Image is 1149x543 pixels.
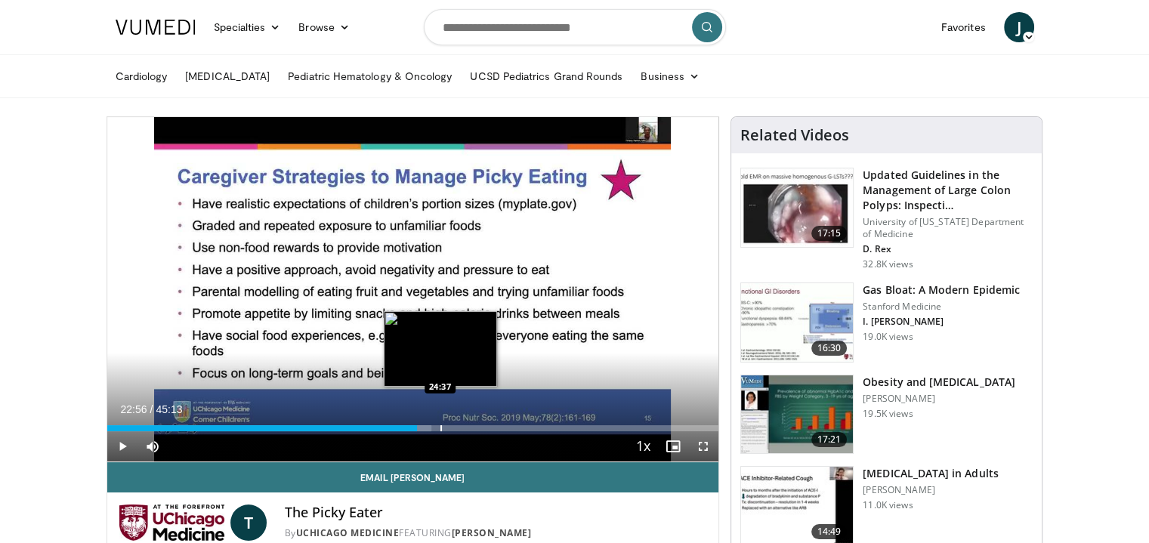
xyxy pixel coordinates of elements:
[863,393,1015,405] p: [PERSON_NAME]
[119,504,224,541] img: UChicago Medicine
[205,12,290,42] a: Specialties
[863,258,913,270] p: 32.8K views
[384,311,497,387] img: image.jpeg
[863,466,998,481] h3: [MEDICAL_DATA] in Adults
[740,282,1033,363] a: 16:30 Gas Bloat: A Modern Epidemic Stanford Medicine I. [PERSON_NAME] 19.0K views
[863,216,1033,240] p: University of [US_STATE] Department of Medicine
[107,431,137,461] button: Play
[285,504,707,521] h4: The Picky Eater
[156,403,182,415] span: 45:13
[741,168,853,247] img: dfcfcb0d-b871-4e1a-9f0c-9f64970f7dd8.150x105_q85_crop-smart_upscale.jpg
[863,316,1020,328] p: I. [PERSON_NAME]
[289,12,359,42] a: Browse
[811,226,848,241] span: 17:15
[150,403,153,415] span: /
[863,168,1033,213] h3: Updated Guidelines in the Management of Large Colon Polyps: Inspecti…
[285,526,707,540] div: By FEATURING
[121,403,147,415] span: 22:56
[461,61,632,91] a: UCSD Pediatrics Grand Rounds
[863,499,913,511] p: 11.0K views
[811,341,848,356] span: 16:30
[296,526,400,539] a: UChicago Medicine
[116,20,196,35] img: VuMedi Logo
[279,61,461,91] a: Pediatric Hematology & Oncology
[107,425,719,431] div: Progress Bar
[863,301,1020,313] p: Stanford Medicine
[452,526,532,539] a: [PERSON_NAME]
[688,431,718,461] button: Fullscreen
[658,431,688,461] button: Enable picture-in-picture mode
[740,168,1033,270] a: 17:15 Updated Guidelines in the Management of Large Colon Polyps: Inspecti… University of [US_STA...
[741,375,853,454] img: 0df8ca06-75ef-4873-806f-abcb553c84b6.150x105_q85_crop-smart_upscale.jpg
[811,524,848,539] span: 14:49
[632,61,709,91] a: Business
[176,61,279,91] a: [MEDICAL_DATA]
[811,432,848,447] span: 17:21
[107,117,719,462] video-js: Video Player
[740,126,849,144] h4: Related Videos
[932,12,995,42] a: Favorites
[1004,12,1034,42] a: J
[230,504,267,541] a: T
[628,431,658,461] button: Playback Rate
[740,375,1033,455] a: 17:21 Obesity and [MEDICAL_DATA] [PERSON_NAME] 19.5K views
[107,61,177,91] a: Cardiology
[863,331,913,343] p: 19.0K views
[137,431,168,461] button: Mute
[863,408,913,420] p: 19.5K views
[863,375,1015,390] h3: Obesity and [MEDICAL_DATA]
[424,9,726,45] input: Search topics, interventions
[107,462,719,492] a: Email [PERSON_NAME]
[863,282,1020,298] h3: Gas Bloat: A Modern Epidemic
[741,283,853,362] img: 480ec31d-e3c1-475b-8289-0a0659db689a.150x105_q85_crop-smart_upscale.jpg
[863,243,1033,255] p: D. Rex
[863,484,998,496] p: [PERSON_NAME]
